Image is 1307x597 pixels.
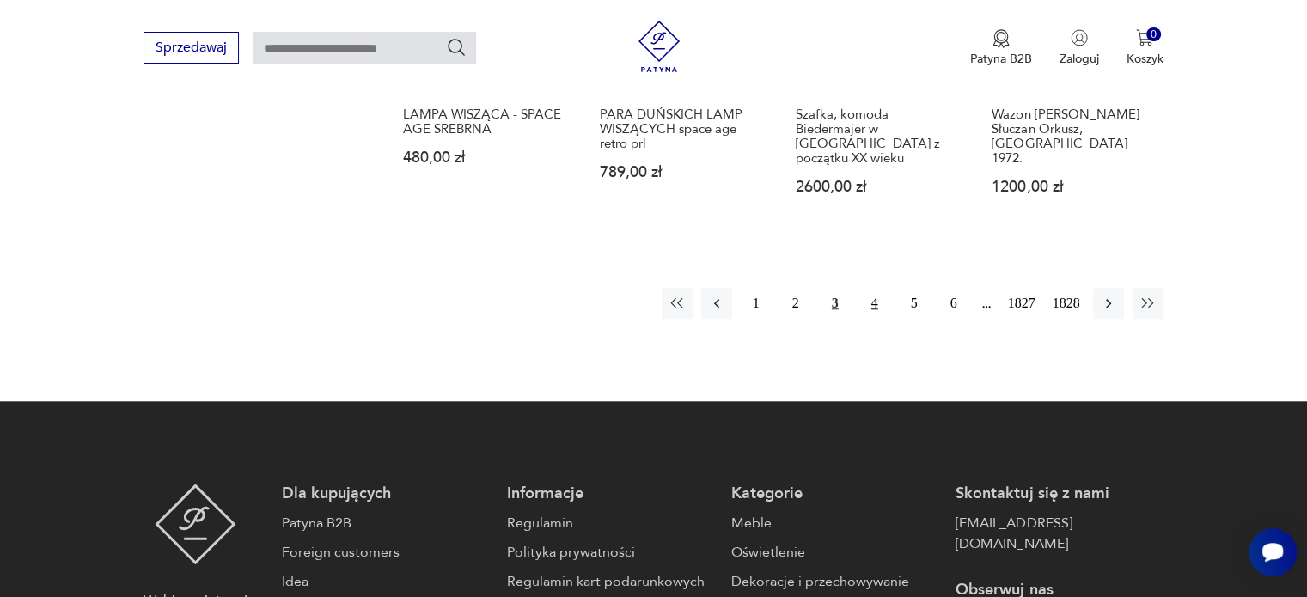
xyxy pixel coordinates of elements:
h3: Wazon [PERSON_NAME] Słuczan Orkusz, [GEOGRAPHIC_DATA] 1972. [992,107,1155,166]
img: Ikona medalu [992,29,1010,48]
button: 4 [859,288,890,319]
button: 0Koszyk [1127,29,1163,67]
a: Regulamin [507,513,714,533]
button: 6 [938,288,969,319]
img: Ikonka użytkownika [1071,29,1088,46]
h3: LAMPA WISZĄCA - SPACE AGE SREBRNA [403,107,566,137]
p: Skontaktuj się z nami [956,484,1163,504]
a: Regulamin kart podarunkowych [507,571,714,592]
p: 480,00 zł [403,150,566,165]
button: Szukaj [446,37,467,58]
img: Ikona koszyka [1136,29,1153,46]
p: Patyna B2B [970,51,1032,67]
p: Dla kupujących [282,484,489,504]
button: Zaloguj [1060,29,1099,67]
a: Meble [731,513,938,533]
p: Koszyk [1127,51,1163,67]
h3: Szafka, komoda Biedermajer w [GEOGRAPHIC_DATA] z początku XX wieku [796,107,959,166]
p: Informacje [507,484,714,504]
button: 2 [780,288,811,319]
button: Patyna B2B [970,29,1032,67]
a: Idea [282,571,489,592]
p: Zaloguj [1060,51,1099,67]
a: Patyna B2B [282,513,489,533]
button: 1827 [1004,288,1040,319]
a: Ikona medaluPatyna B2B [970,29,1032,67]
button: Sprzedawaj [144,32,239,64]
div: 0 [1146,27,1161,42]
button: 1828 [1048,288,1084,319]
button: 1 [741,288,772,319]
p: 1200,00 zł [992,180,1155,194]
p: 2600,00 zł [796,180,959,194]
a: Oświetlenie [731,542,938,563]
a: Polityka prywatności [507,542,714,563]
h3: PARA DUŃSKICH LAMP WISZĄCYCH space age retro prl [600,107,763,151]
a: Sprzedawaj [144,43,239,55]
p: 789,00 zł [600,165,763,180]
button: 3 [820,288,851,319]
img: Patyna - sklep z meblami i dekoracjami vintage [155,484,236,564]
a: [EMAIL_ADDRESS][DOMAIN_NAME] [956,513,1163,554]
img: Patyna - sklep z meblami i dekoracjami vintage [633,21,685,72]
a: Foreign customers [282,542,489,563]
p: Kategorie [731,484,938,504]
button: 5 [899,288,930,319]
a: Dekoracje i przechowywanie [731,571,938,592]
iframe: Smartsupp widget button [1249,528,1297,576]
